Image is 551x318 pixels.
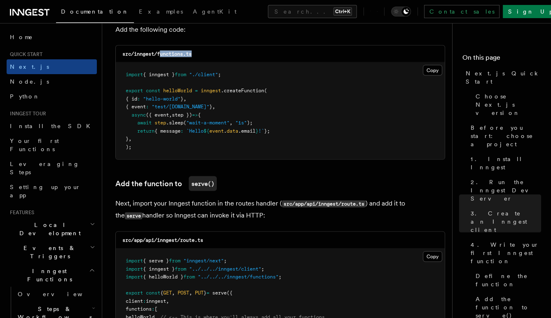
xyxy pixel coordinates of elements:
span: , [169,112,172,118]
a: AgentKit [188,2,242,22]
span: Choose Next.js version [476,92,541,117]
span: helloWorld [163,88,192,94]
a: Documentation [56,2,134,23]
span: inngest [201,88,221,94]
span: { helloWorld } [143,274,183,280]
a: Leveraging Steps [7,157,97,180]
span: Home [10,33,33,41]
span: import [126,274,143,280]
a: Next.js [7,59,97,74]
span: Install the SDK [10,123,95,129]
span: , [189,290,192,296]
span: event [209,128,224,134]
a: Home [7,30,97,44]
span: AgentKit [193,8,237,15]
span: ; [224,258,227,264]
a: Before you start: choose a project [467,120,541,152]
span: 4. Write your first Inngest function [471,241,541,265]
span: client [126,298,143,304]
span: Node.js [10,78,49,85]
span: ; [279,274,281,280]
a: Choose Next.js version [472,89,541,120]
a: Define the function [472,269,541,292]
span: Python [10,93,40,100]
span: . [224,128,227,134]
span: .sleep [166,120,183,126]
a: Your first Functions [7,133,97,157]
span: Your first Functions [10,138,59,152]
p: Inside your directory create a new file called where you will define Inngest functions. Add the f... [115,12,445,35]
a: Examples [134,2,188,22]
span: Inngest tour [7,110,46,117]
span: step }) [172,112,192,118]
a: Contact sales [424,5,499,18]
span: Next.js Quick Start [466,69,541,86]
span: functions [126,306,152,312]
span: import [126,72,143,77]
span: Local Development [7,221,90,237]
span: Events & Triggers [7,244,90,260]
span: { id [126,96,137,102]
span: data [227,128,238,134]
span: { serve } [143,258,169,264]
span: { message [155,128,181,134]
span: Quick start [7,51,42,58]
code: src/app/api/inngest/route.ts [122,237,203,243]
a: 3. Create an Inngest client [467,206,541,237]
span: "../../../inngest/client" [189,266,261,272]
span: from [175,266,186,272]
button: Events & Triggers [7,241,97,264]
span: : [152,306,155,312]
span: "wait-a-moment" [186,120,230,126]
code: serve() [189,176,217,191]
span: Overview [18,291,103,297]
a: 2. Run the Inngest Dev Server [467,175,541,206]
span: step [155,120,166,126]
span: 3. Create an Inngest client [471,209,541,234]
a: 4. Write your first Inngest function [467,237,541,269]
span: { [198,112,201,118]
span: "1s" [235,120,247,126]
code: serve [125,213,142,220]
span: !` [258,128,264,134]
p: Next, import your Inngest function in the routes handler ( ) and add it to the handler so Inngest... [115,198,445,222]
span: Setting up your app [10,184,81,199]
a: Next.js Quick Start [462,66,541,89]
span: Next.js [10,63,49,70]
span: { inngest } [143,72,175,77]
span: serve [212,290,227,296]
span: ); [247,120,253,126]
span: Examples [139,8,183,15]
span: "hello-world" [143,96,181,102]
span: PUT [195,290,204,296]
span: => [192,112,198,118]
span: [ [155,306,157,312]
a: Setting up your app [7,180,97,203]
a: Overview [14,287,97,302]
span: , [166,298,169,304]
span: from [183,274,195,280]
button: Toggle dark mode [391,7,411,16]
span: import [126,258,143,264]
span: , [129,136,131,142]
span: async [131,112,146,118]
span: } [209,104,212,110]
span: { event [126,104,146,110]
button: Copy [423,251,442,262]
button: Copy [423,65,442,76]
span: const [146,290,160,296]
button: Search...Ctrl+K [268,5,357,18]
span: const [146,88,160,94]
span: 1. Install Inngest [471,155,541,171]
h4: On this page [462,53,541,66]
span: return [137,128,155,134]
span: ( [264,88,267,94]
span: , [212,104,215,110]
span: "inngest/next" [183,258,224,264]
span: ; [218,72,221,77]
span: ; [261,266,264,272]
span: : [181,128,183,134]
button: Inngest Functions [7,264,97,287]
span: } [204,290,206,296]
span: await [137,120,152,126]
